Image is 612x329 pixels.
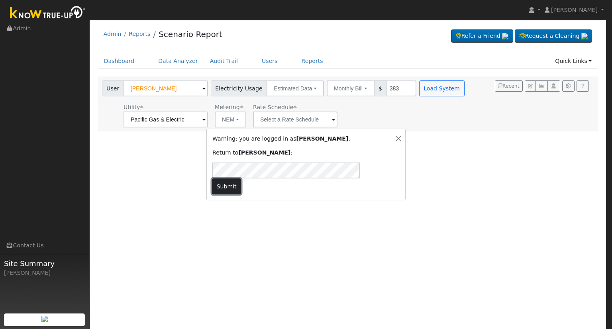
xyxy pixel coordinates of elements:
[212,149,386,157] p: Return to :
[238,149,290,156] strong: [PERSON_NAME]
[296,135,349,142] strong: [PERSON_NAME]
[212,178,241,194] button: Submit
[212,135,386,143] p: Warning: you are logged in as .
[394,135,402,143] button: Close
